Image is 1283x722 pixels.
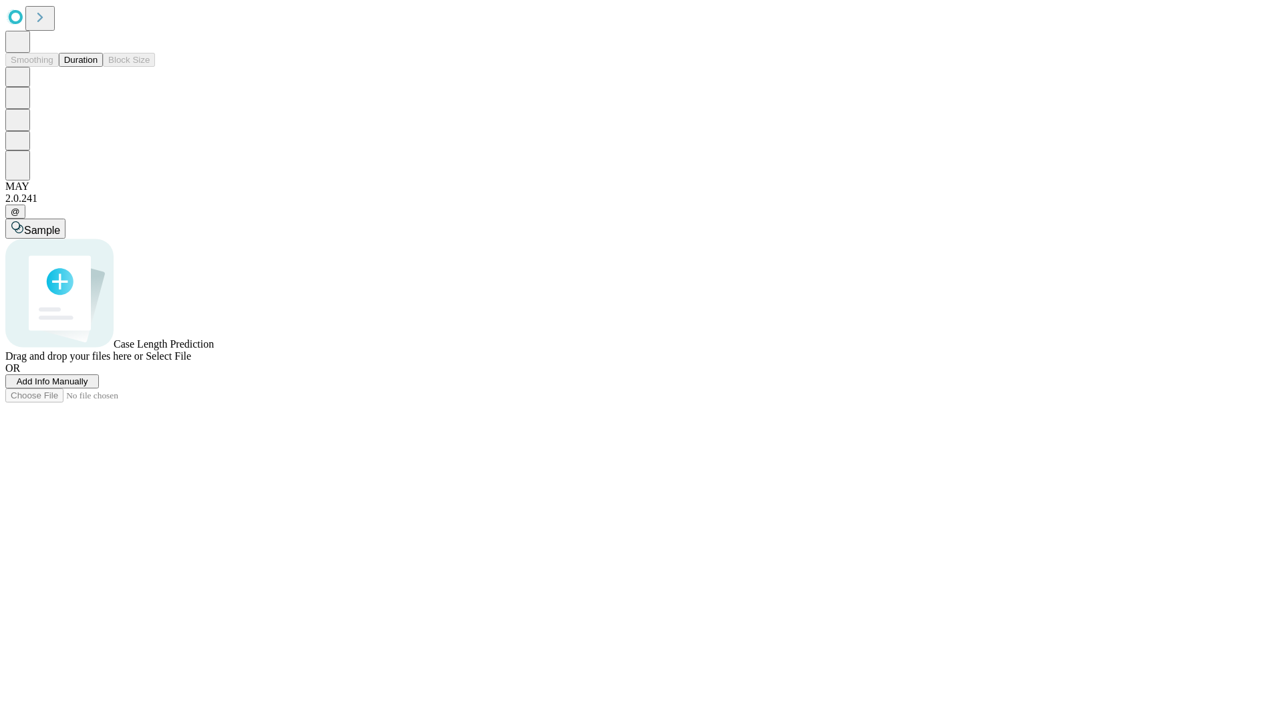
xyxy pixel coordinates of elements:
[11,207,20,217] span: @
[114,338,214,350] span: Case Length Prediction
[5,374,99,388] button: Add Info Manually
[103,53,155,67] button: Block Size
[5,219,65,239] button: Sample
[17,376,88,386] span: Add Info Manually
[24,225,60,236] span: Sample
[146,350,191,362] span: Select File
[5,53,59,67] button: Smoothing
[5,180,1278,193] div: MAY
[5,193,1278,205] div: 2.0.241
[5,350,143,362] span: Drag and drop your files here or
[5,205,25,219] button: @
[5,362,20,374] span: OR
[59,53,103,67] button: Duration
